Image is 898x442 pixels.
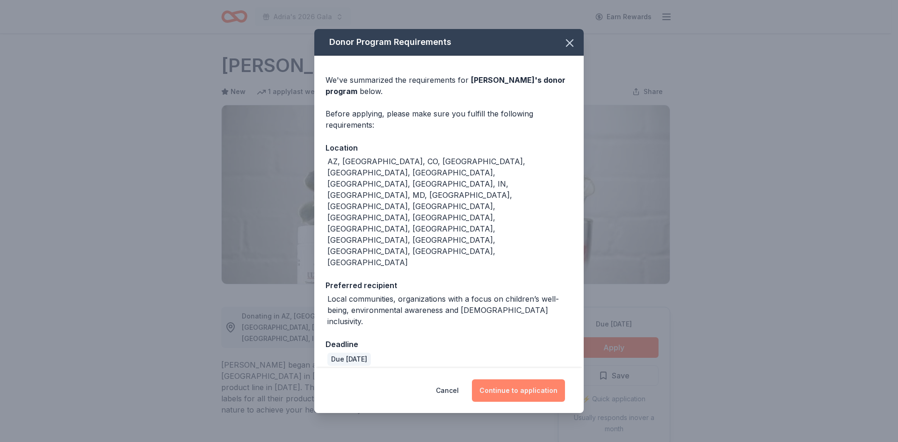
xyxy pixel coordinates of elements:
div: Deadline [326,338,572,350]
button: Cancel [436,379,459,402]
div: AZ, [GEOGRAPHIC_DATA], CO, [GEOGRAPHIC_DATA], [GEOGRAPHIC_DATA], [GEOGRAPHIC_DATA], [GEOGRAPHIC_D... [327,156,572,268]
div: Donor Program Requirements [314,29,584,56]
div: Due [DATE] [327,353,371,366]
div: Location [326,142,572,154]
div: Preferred recipient [326,279,572,291]
div: Before applying, please make sure you fulfill the following requirements: [326,108,572,130]
button: Continue to application [472,379,565,402]
div: Local communities, organizations with a focus on children’s well-being, environmental awareness a... [327,293,572,327]
div: We've summarized the requirements for below. [326,74,572,97]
